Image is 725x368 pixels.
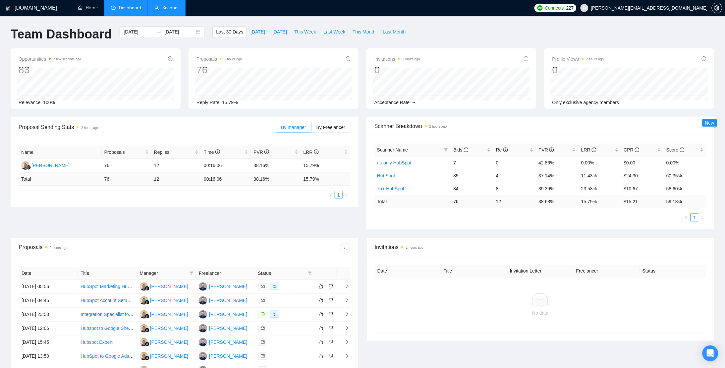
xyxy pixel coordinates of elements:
span: Proposal Sending Stats [19,123,276,131]
span: user [582,6,587,10]
span: filter [307,268,313,278]
span: info-circle [592,148,596,152]
td: [DATE] 15:45 [19,336,78,349]
a: AS[PERSON_NAME] [140,339,188,344]
td: 34 [451,182,493,195]
a: AS[PERSON_NAME] [140,311,188,317]
td: 7 [451,156,493,169]
a: MD[PERSON_NAME] [199,325,247,331]
span: Proposals [104,149,144,156]
a: MD[PERSON_NAME] [199,339,247,344]
img: gigradar-bm.png [145,314,149,319]
div: [PERSON_NAME] [150,352,188,360]
th: Replies [151,146,201,159]
a: AS[PERSON_NAME] [140,297,188,303]
div: [PERSON_NAME] [209,283,247,290]
span: New [705,120,714,126]
span: Score [666,147,684,153]
span: By Freelancer [316,125,345,130]
span: like [319,339,323,345]
span: like [319,284,323,289]
div: [PERSON_NAME] [150,283,188,290]
button: dislike [327,324,335,332]
a: HubSpot Marketing Hub Implementation Specialist [81,284,184,289]
a: us-only HubSpot [377,160,412,165]
th: Title [441,265,507,277]
span: PVR [539,147,554,153]
span: dislike [329,298,333,303]
span: info-circle [680,148,685,152]
td: 0 [493,156,536,169]
a: Hubspot to Google Sheets automation [81,326,159,331]
td: Total [374,195,451,208]
th: Status [640,265,706,277]
td: 58.60% [664,182,706,195]
span: message [261,312,265,316]
a: Hubspot Expert [81,339,113,345]
span: Manager [140,270,187,277]
img: AS [21,161,29,170]
th: Freelancer [574,265,640,277]
img: MD [199,296,207,305]
a: MD[PERSON_NAME] [199,297,247,303]
td: 76 [102,173,151,186]
span: -- [413,100,416,105]
td: $0.00 [621,156,664,169]
td: 35 [451,169,493,182]
td: 38.68 % [536,195,579,208]
li: 1 [691,214,698,221]
span: left [685,215,689,219]
span: mail [261,340,265,344]
button: like [317,338,325,346]
td: Hubspot Expert [78,336,137,349]
span: dislike [329,284,333,289]
button: like [317,324,325,332]
span: Profile Views [552,55,604,63]
div: 83 [19,64,81,76]
span: info-circle [702,56,706,61]
a: HubSpot Account Setup & Automation Specialist [81,298,180,303]
img: AS [140,338,148,346]
span: [DATE] [272,28,287,35]
h1: Team Dashboard [11,27,112,42]
button: right [698,214,706,221]
span: LRR [581,147,596,153]
span: Proposals [196,55,242,63]
time: 2 hours ago [403,57,420,61]
td: $ 15.21 [621,195,664,208]
a: MD[PERSON_NAME] [199,353,247,358]
time: 2 hours ago [406,246,423,249]
td: 38.16% [251,159,301,173]
td: 12 [151,173,201,186]
a: HubSpot [377,173,395,178]
img: gigradar-bm.png [145,342,149,346]
span: info-circle [524,56,529,61]
span: setting [712,5,722,11]
img: MD [199,352,207,360]
img: AS [140,296,148,305]
li: Previous Page [327,191,335,199]
span: Last 30 Days [216,28,243,35]
span: dislike [329,326,333,331]
span: filter [308,271,312,275]
div: [PERSON_NAME] [209,311,247,318]
td: 00:16:06 [201,159,251,173]
td: 0.00% [664,156,706,169]
span: info-circle [264,150,269,154]
time: 2 hours ago [50,246,67,250]
th: Manager [137,267,196,280]
a: AS[PERSON_NAME] [21,162,70,168]
span: LRR [304,150,319,155]
a: HubSpot to Google Ads Conversion Tracking Expert (B2B SaaS) [81,353,213,359]
div: [PERSON_NAME] [150,311,188,318]
a: Integration Specialist for [DOMAIN_NAME], HubSpot, and Kixie [81,312,211,317]
button: [DATE] [247,27,269,37]
span: Only exclusive agency members [552,100,619,105]
a: searchScanner [154,5,179,11]
td: 42.86% [536,156,579,169]
div: 0 [374,64,420,76]
span: mail [261,326,265,330]
span: filter [190,271,194,275]
span: right [340,312,350,317]
img: gigradar-bm.png [145,356,149,360]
